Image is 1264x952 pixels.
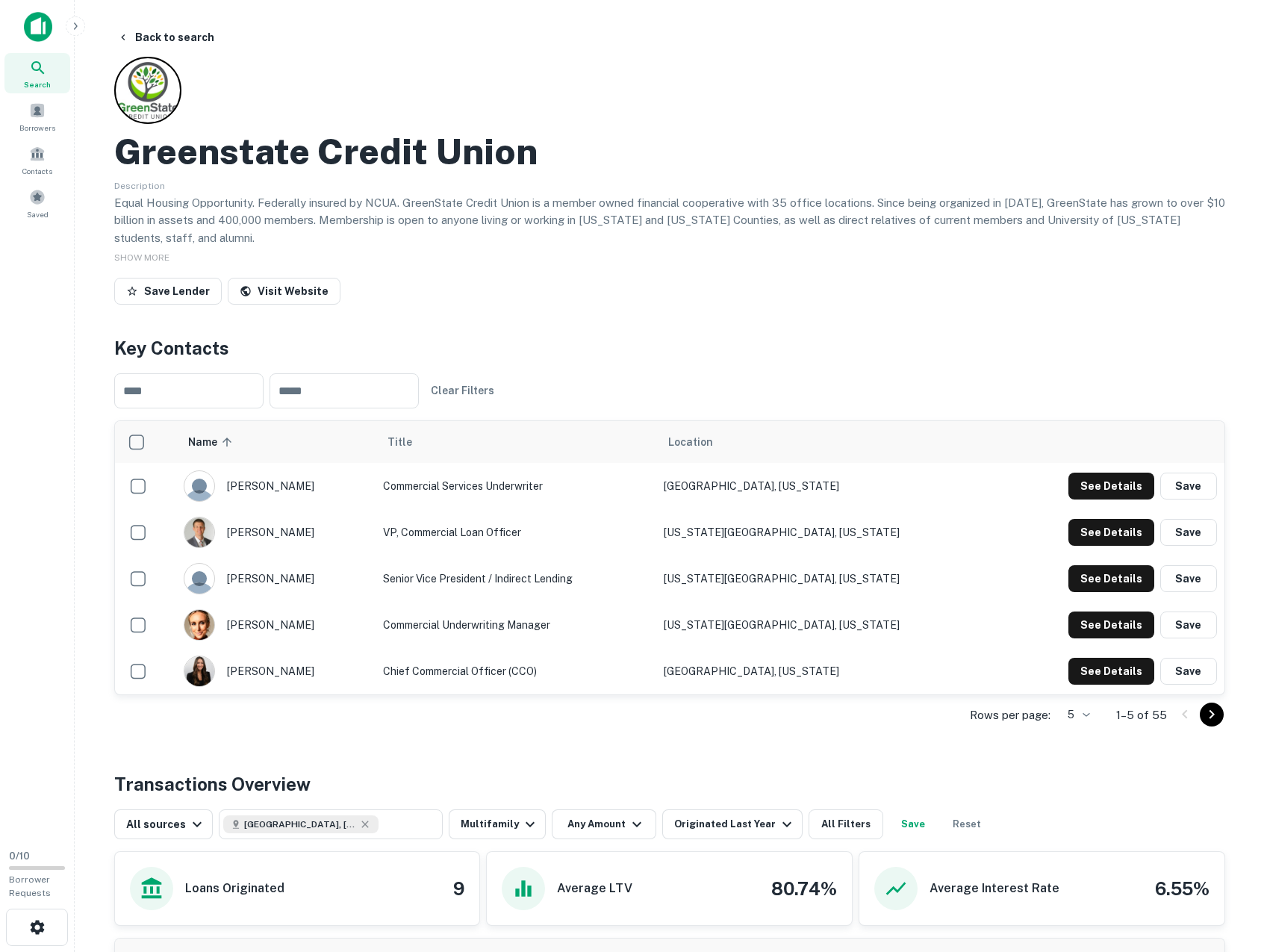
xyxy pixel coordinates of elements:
button: Go to next page [1200,703,1224,727]
td: [US_STATE][GEOGRAPHIC_DATA], [US_STATE] [656,556,1000,602]
img: 9c8pery4andzj6ohjkjp54ma2 [184,471,214,501]
span: Location [668,433,713,451]
td: VP, Commercial Loan Officer [376,509,656,556]
button: See Details [1068,519,1154,546]
th: Name [176,421,376,463]
h4: Transactions Overview [114,771,311,797]
div: scrollable content [115,421,1224,694]
td: Commercial Services Underwriter [376,463,656,509]
div: [PERSON_NAME] [184,656,368,687]
span: Contacts [22,165,52,177]
button: Save your search to get updates of matches that match your search criteria. [889,809,937,839]
span: Description [114,181,165,191]
div: [PERSON_NAME] [184,563,368,594]
button: All sources [114,809,213,839]
span: Borrowers [19,122,55,134]
img: 1733672046084 [184,610,214,640]
iframe: Chat Widget [1189,833,1264,904]
button: Reset [943,809,991,839]
h6: Loans Originated [185,880,284,897]
a: Contacts [4,140,70,180]
button: Back to search [111,24,220,51]
a: Visit Website [228,278,340,305]
th: Title [376,421,656,463]
span: Search [24,78,51,90]
td: [US_STATE][GEOGRAPHIC_DATA], [US_STATE] [656,602,1000,648]
div: [PERSON_NAME] [184,517,368,548]
img: capitalize-icon.png [24,12,52,42]
button: See Details [1068,658,1154,685]
button: See Details [1068,612,1154,638]
td: [GEOGRAPHIC_DATA], [US_STATE] [656,463,1000,509]
a: Saved [4,183,70,223]
button: Save [1160,473,1217,500]
h4: 9 [453,875,464,902]
th: Location [656,421,1000,463]
div: [PERSON_NAME] [184,470,368,502]
button: Originated Last Year [662,809,803,839]
img: 9c8pery4andzj6ohjkjp54ma2 [184,564,214,594]
span: Title [387,433,432,451]
button: See Details [1068,473,1154,500]
button: Save Lender [114,278,222,305]
p: Rows per page: [970,706,1050,724]
td: [GEOGRAPHIC_DATA], [US_STATE] [656,648,1000,694]
span: SHOW MORE [114,252,169,263]
button: Save [1160,612,1217,638]
button: Save [1160,565,1217,592]
button: All Filters [809,809,883,839]
p: Equal Housing Opportunity. Federally insured by NCUA. GreenState Credit Union is a member owned f... [114,194,1225,247]
button: See Details [1068,565,1154,592]
td: [US_STATE][GEOGRAPHIC_DATA], [US_STATE] [656,509,1000,556]
button: Save [1160,519,1217,546]
td: Senior Vice President / Indirect Lending [376,556,656,602]
h6: Average LTV [557,880,632,897]
button: Multifamily [449,809,546,839]
div: All sources [126,815,206,833]
div: Originated Last Year [674,815,796,833]
span: [GEOGRAPHIC_DATA], [GEOGRAPHIC_DATA], [GEOGRAPHIC_DATA] [244,818,356,831]
span: 0 / 10 [9,850,30,862]
td: Commercial Underwriting Manager [376,602,656,648]
button: Clear Filters [425,377,500,404]
h2: Greenstate Credit Union [114,130,538,173]
a: Search [4,53,70,93]
h4: Key Contacts [114,335,1225,361]
td: Chief Commercial Officer (CCO) [376,648,656,694]
a: Borrowers [4,96,70,137]
h4: 80.74% [771,875,837,902]
h6: Average Interest Rate [930,880,1059,897]
span: Borrower Requests [9,874,51,898]
div: [PERSON_NAME] [184,609,368,641]
button: Any Amount [552,809,656,839]
img: 1649029644747 [184,656,214,686]
span: Saved [27,208,49,220]
h4: 6.55% [1155,875,1209,902]
button: Save [1160,658,1217,685]
img: 1564753658715 [184,517,214,547]
p: 1–5 of 55 [1116,706,1167,724]
span: Name [188,433,237,451]
div: 5 [1056,704,1092,726]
